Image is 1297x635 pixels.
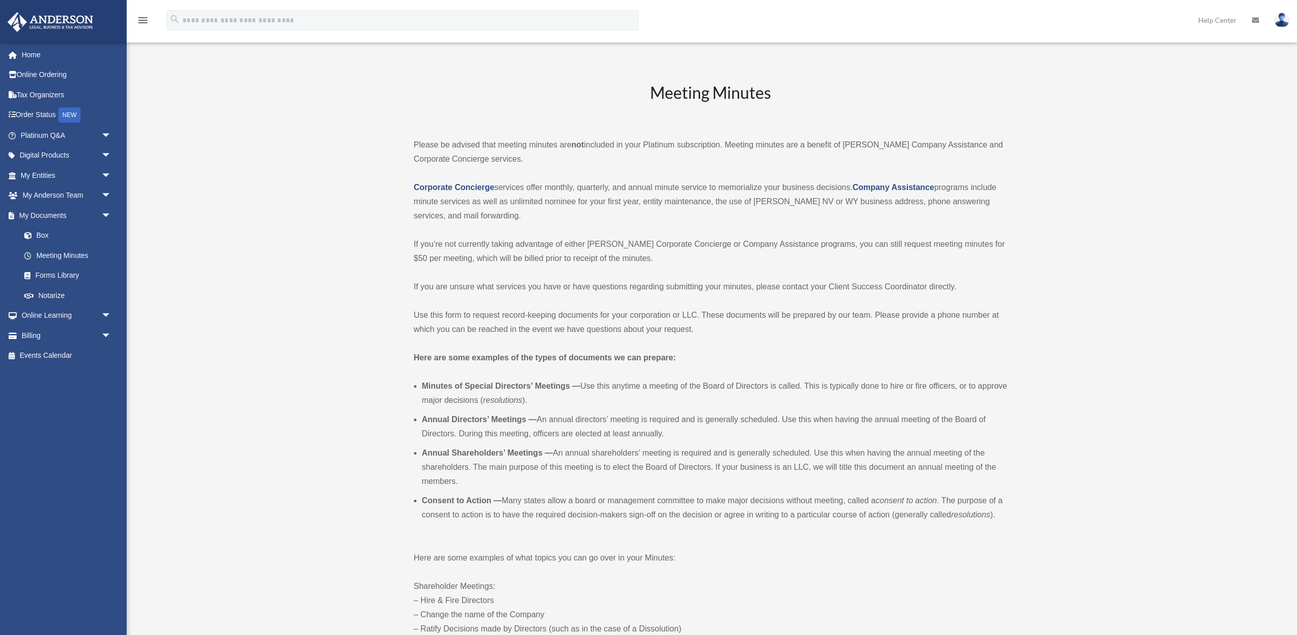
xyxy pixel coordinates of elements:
p: services offer monthly, quarterly, and annual minute service to memorialize your business decisio... [414,180,1008,223]
a: Events Calendar [7,346,127,366]
a: Billingarrow_drop_down [7,325,127,346]
a: Online Ordering [7,65,127,85]
span: arrow_drop_down [101,125,122,146]
a: Home [7,45,127,65]
strong: Here are some examples of the types of documents we can prepare: [414,353,676,362]
a: Online Learningarrow_drop_down [7,306,127,326]
a: My Anderson Teamarrow_drop_down [7,185,127,206]
span: arrow_drop_down [101,205,122,226]
li: Use this anytime a meeting of the Board of Directors is called. This is typically done to hire or... [422,379,1008,407]
p: Use this form to request record-keeping documents for your corporation or LLC. These documents wi... [414,308,1008,337]
p: If you are unsure what services you have or have questions regarding submitting your minutes, ple... [414,280,1008,294]
em: consent to [875,496,913,505]
span: arrow_drop_down [101,145,122,166]
b: Consent to Action — [422,496,502,505]
em: resolutions [951,510,990,519]
img: User Pic [1274,13,1289,27]
a: menu [137,18,149,26]
strong: not [571,140,584,149]
span: arrow_drop_down [101,325,122,346]
a: Box [14,226,127,246]
a: Platinum Q&Aarrow_drop_down [7,125,127,145]
div: NEW [58,107,81,123]
h2: Meeting Minutes [414,82,1008,124]
a: Digital Productsarrow_drop_down [7,145,127,166]
p: If you’re not currently taking advantage of either [PERSON_NAME] Corporate Concierge or Company A... [414,237,1008,266]
b: Annual Shareholders’ Meetings — [422,449,553,457]
i: search [169,14,180,25]
a: My Documentsarrow_drop_down [7,205,127,226]
em: action [915,496,937,505]
li: An annual shareholders’ meeting is required and is generally scheduled. Use this when having the ... [422,446,1008,489]
p: Here are some examples of what topics you can go over in your Minutes: [414,551,1008,565]
a: Meeting Minutes [14,245,122,266]
li: An annual directors’ meeting is required and is generally scheduled. Use this when having the ann... [422,413,1008,441]
span: arrow_drop_down [101,165,122,186]
em: resolutions [483,396,522,404]
a: Forms Library [14,266,127,286]
span: arrow_drop_down [101,185,122,206]
a: My Entitiesarrow_drop_down [7,165,127,185]
a: Company Assistance [853,183,934,192]
i: menu [137,14,149,26]
a: Corporate Concierge [414,183,494,192]
a: Tax Organizers [7,85,127,105]
a: Order StatusNEW [7,105,127,126]
b: Minutes of Special Directors’ Meetings — [422,382,581,390]
li: Many states allow a board or management committee to make major decisions without meeting, called... [422,494,1008,522]
p: Please be advised that meeting minutes are included in your Platinum subscription. Meeting minute... [414,138,1008,166]
b: Annual Directors’ Meetings — [422,415,537,424]
img: Anderson Advisors Platinum Portal [5,12,96,32]
span: arrow_drop_down [101,306,122,326]
a: Notarize [14,285,127,306]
